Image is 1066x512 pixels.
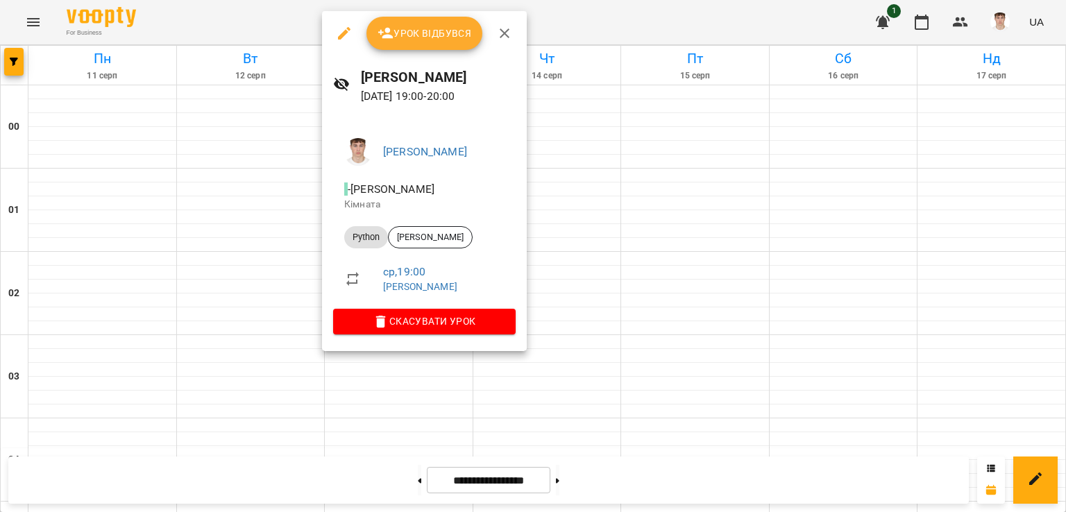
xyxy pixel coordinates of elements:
img: 8fe045a9c59afd95b04cf3756caf59e6.jpg [344,138,372,166]
button: Скасувати Урок [333,309,516,334]
div: [PERSON_NAME] [388,226,473,248]
a: [PERSON_NAME] [383,145,467,158]
span: - [PERSON_NAME] [344,182,437,196]
span: [PERSON_NAME] [389,231,472,244]
span: Python [344,231,388,244]
button: Урок відбувся [366,17,483,50]
p: Кімната [344,198,505,212]
a: ср , 19:00 [383,265,425,278]
a: [PERSON_NAME] [383,281,457,292]
h6: [PERSON_NAME] [361,67,516,88]
span: Скасувати Урок [344,313,505,330]
span: Урок відбувся [378,25,472,42]
p: [DATE] 19:00 - 20:00 [361,88,516,105]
